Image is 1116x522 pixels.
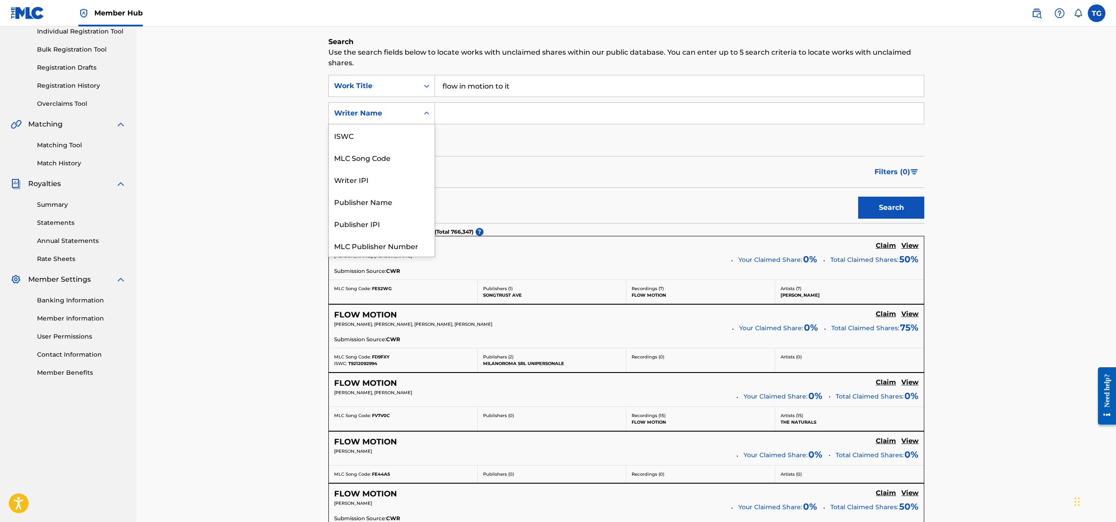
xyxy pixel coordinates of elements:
span: MLC Song Code: [334,471,371,477]
span: Royalties [28,179,61,189]
span: 0% [904,389,919,403]
span: Total Claimed Shares: [836,451,904,460]
p: Publishers ( 1 ) [483,285,621,292]
span: ? [476,228,484,236]
span: 0 % [808,389,822,403]
a: Banking Information [37,296,126,305]
span: 0 % [803,253,817,266]
a: Registration History [37,81,126,90]
span: 0 % [803,500,817,513]
img: Royalties [11,179,21,189]
a: Matching Tool [37,141,126,150]
img: expand [115,179,126,189]
a: View [901,437,919,447]
p: Recordings ( 0 ) [632,354,770,360]
div: MLC Song Code [329,146,435,168]
span: 0 % [808,448,822,461]
a: Public Search [1028,4,1045,22]
h5: FLOW MOTION [334,489,397,499]
span: Total Claimed Shares: [830,256,898,264]
h5: Claim [876,489,896,497]
span: FD9FXY [372,354,390,360]
a: Member Information [37,314,126,323]
h5: View [901,437,919,445]
span: Your Claimed Share: [738,255,802,265]
a: View [901,489,919,499]
h5: View [901,310,919,318]
p: THE NATURALS [781,419,919,425]
p: Publishers ( 0 ) [483,471,621,477]
h5: Claim [876,310,896,318]
img: filter [911,169,918,175]
p: Recordings ( 7 ) [632,285,770,292]
a: Member Benefits [37,368,126,377]
a: Rate Sheets [37,254,126,264]
span: [PERSON_NAME], [PERSON_NAME] [334,253,412,259]
p: Artists ( 7 ) [781,285,919,292]
span: CWR [386,267,400,275]
p: [PERSON_NAME] [781,292,919,298]
div: Notifications [1074,9,1083,18]
img: expand [115,274,126,285]
span: MLC Song Code: [334,354,371,360]
p: Recordings ( 0 ) [632,471,770,477]
span: MLC Song Code: [334,413,371,418]
span: 75 % [900,321,919,334]
iframe: Chat Widget [1072,480,1116,522]
span: Member Settings [28,274,91,285]
span: FV7V0C [372,413,390,418]
div: Writer Name [334,108,413,119]
p: SONGTRUST AVE [483,292,621,298]
a: Bulk Registration Tool [37,45,126,54]
h5: Claim [876,242,896,250]
div: Publisher IPI [329,213,435,235]
h5: Claim [876,378,896,387]
h5: FLOW MOTION [334,310,397,320]
span: Submission Source: [334,267,386,275]
a: Contact Information [37,350,126,359]
a: View [901,378,919,388]
p: Artists ( 15 ) [781,412,919,419]
a: User Permissions [37,332,126,341]
span: 50 % [899,253,919,266]
a: View [901,242,919,251]
img: Member Settings [11,274,21,285]
h5: View [901,489,919,497]
p: FLOW MOTION [632,292,770,298]
span: [PERSON_NAME] [334,448,372,454]
form: Search Form [328,75,924,223]
h5: View [901,378,919,387]
h5: View [901,242,919,250]
p: Artists ( 0 ) [781,471,919,477]
span: Filters ( 0 ) [874,167,910,177]
p: Artists ( 0 ) [781,354,919,360]
img: expand [115,119,126,130]
iframe: Resource Center [1091,361,1116,432]
a: Match History [37,159,126,168]
span: Total Claimed Shares: [830,503,898,511]
p: FLOW MOTION [632,419,770,425]
span: T9212092994 [348,361,377,366]
div: ISWC [329,124,435,146]
a: Overclaims Tool [37,99,126,108]
span: 50 % [899,500,919,513]
span: [PERSON_NAME], [PERSON_NAME] [334,390,412,395]
span: [PERSON_NAME], [PERSON_NAME], [PERSON_NAME], [PERSON_NAME] [334,321,492,327]
img: Top Rightsholder [78,8,89,19]
img: search [1031,8,1042,19]
span: Your Claimed Share: [744,451,807,460]
div: Publisher Name [329,190,435,213]
img: help [1054,8,1065,19]
p: Publishers ( 0 ) [483,412,621,419]
div: Help [1051,4,1068,22]
span: Matching [28,119,63,130]
span: 0 % [804,321,818,334]
button: Search [858,197,924,219]
div: Writer IPI [329,168,435,190]
div: MLC Publisher Number [329,235,435,257]
span: Total Claimed Shares: [836,392,904,401]
p: Use the search fields below to locate works with unclaimed shares within our public database. You... [328,47,924,68]
button: Filters (0) [869,161,924,183]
